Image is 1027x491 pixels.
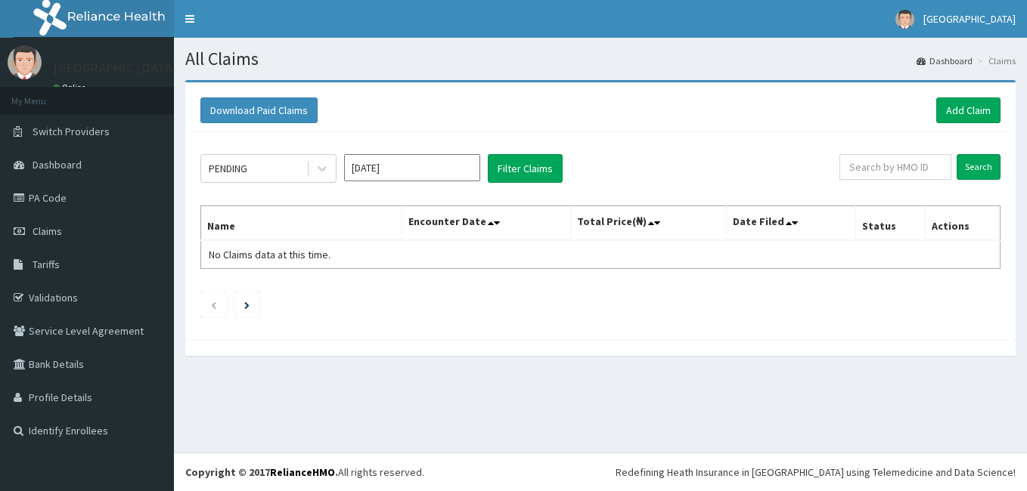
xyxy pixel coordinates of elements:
th: Total Price(₦) [570,206,726,241]
span: Dashboard [33,158,82,171]
th: Date Filed [727,206,856,241]
input: Search [957,154,1001,180]
button: Download Paid Claims [200,97,318,123]
a: Add Claim [936,97,1001,123]
span: [GEOGRAPHIC_DATA] [923,12,1016,26]
strong: Copyright © 2017 . [185,465,338,479]
span: No Claims data at this time. [209,248,330,261]
th: Actions [925,206,1000,241]
a: Previous page [210,298,217,311]
input: Select Month and Year [344,154,480,181]
a: Dashboard [917,54,973,67]
th: Name [201,206,402,241]
th: Encounter Date [402,206,571,241]
input: Search by HMO ID [839,154,951,180]
a: RelianceHMO [270,465,335,479]
li: Claims [974,54,1016,67]
div: PENDING [209,161,247,176]
span: Claims [33,224,62,238]
a: Next page [244,298,250,311]
footer: All rights reserved. [174,452,1027,491]
div: Redefining Heath Insurance in [GEOGRAPHIC_DATA] using Telemedicine and Data Science! [616,465,1016,480]
button: Filter Claims [488,154,563,183]
a: Online [53,82,89,93]
h1: All Claims [185,49,1016,69]
p: [GEOGRAPHIC_DATA] [53,61,178,75]
img: User Image [895,10,914,29]
span: Switch Providers [33,125,110,138]
th: Status [855,206,925,241]
span: Tariffs [33,258,60,271]
img: User Image [8,45,42,79]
